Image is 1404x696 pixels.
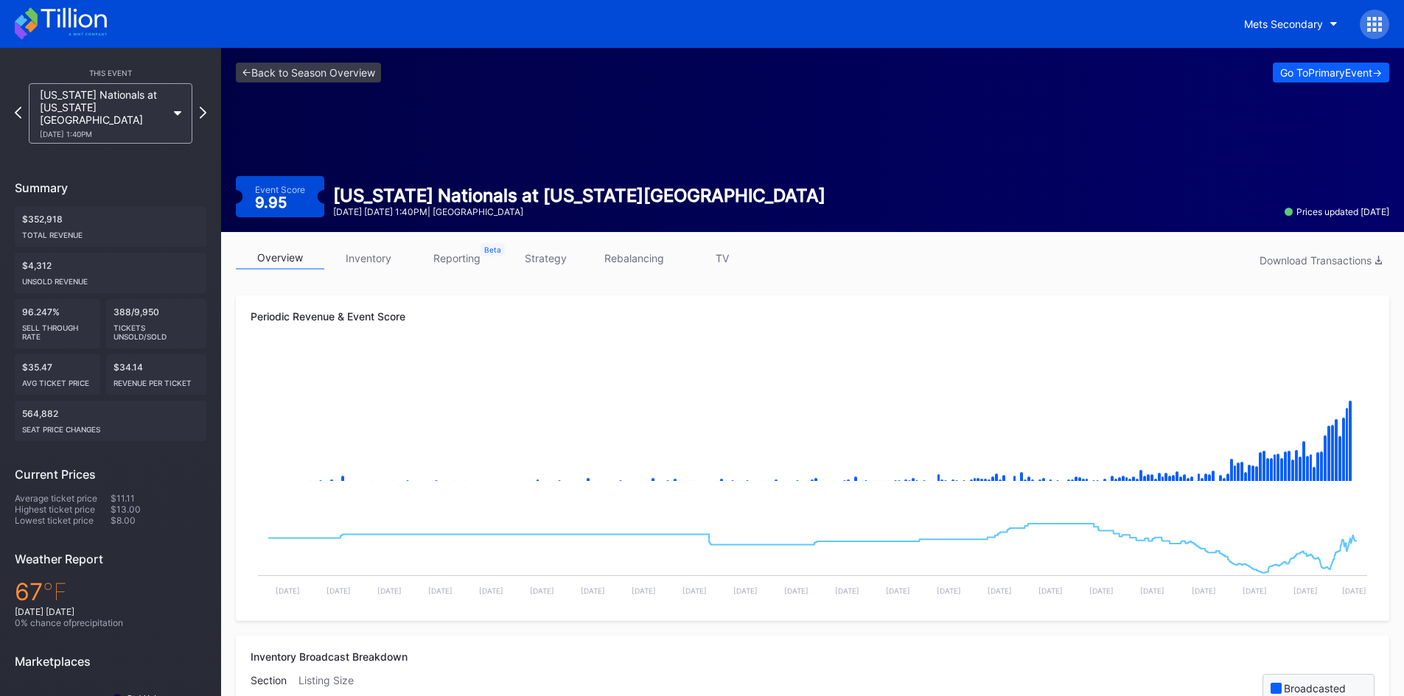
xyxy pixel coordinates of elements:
text: [DATE] [886,586,910,595]
text: [DATE] [835,586,859,595]
div: This Event [15,68,206,77]
div: [US_STATE] Nationals at [US_STATE][GEOGRAPHIC_DATA] [333,185,825,206]
div: Prices updated [DATE] [1285,206,1389,217]
a: <-Back to Season Overview [236,63,381,82]
text: [DATE] [988,586,1012,595]
button: Mets Secondary [1233,10,1349,38]
div: Download Transactions [1260,254,1382,267]
div: $4,312 [15,253,206,293]
a: reporting [413,247,501,270]
text: [DATE] [784,586,808,595]
div: Total Revenue [22,225,199,239]
text: [DATE] [1342,586,1366,595]
div: 96.247% [15,299,100,348]
div: Unsold Revenue [22,271,199,286]
div: 0 % chance of precipitation [15,617,206,628]
a: overview [236,247,324,270]
div: Periodic Revenue & Event Score [251,310,1375,323]
div: Mets Secondary [1244,18,1323,30]
div: Weather Report [15,552,206,566]
div: $352,918 [15,206,206,247]
div: $11.11 [111,493,206,504]
text: [DATE] [479,586,503,595]
div: $35.47 [15,354,100,395]
div: Avg ticket price [22,373,93,387]
text: [DATE] [276,586,300,595]
div: Average ticket price [15,493,111,504]
div: Revenue per ticket [113,373,200,387]
div: $13.00 [111,504,206,515]
div: seat price changes [22,419,199,434]
div: Highest ticket price [15,504,111,515]
div: Marketplaces [15,654,206,669]
span: ℉ [43,577,67,606]
a: strategy [501,247,590,270]
div: 9.95 [255,195,290,210]
div: Sell Through Rate [22,317,93,341]
div: Inventory Broadcast Breakdown [251,650,1375,663]
button: Go ToPrimaryEvent-> [1273,63,1389,82]
div: $8.00 [111,515,206,526]
text: [DATE] [733,586,758,595]
div: [DATE] 1:40PM [40,130,167,138]
a: TV [678,247,766,270]
div: [US_STATE] Nationals at [US_STATE][GEOGRAPHIC_DATA] [40,88,167,138]
text: [DATE] [377,586,402,595]
text: [DATE] [326,586,351,595]
text: [DATE] [530,586,554,595]
div: 564,882 [15,401,206,441]
div: Go To Primary Event -> [1280,66,1382,79]
div: Broadcasted [1284,682,1346,695]
text: [DATE] [682,586,707,595]
text: [DATE] [632,586,656,595]
div: 388/9,950 [106,299,207,348]
button: Download Transactions [1252,250,1389,270]
div: $34.14 [106,354,207,395]
text: [DATE] [1293,586,1318,595]
text: [DATE] [581,586,605,595]
a: inventory [324,247,413,270]
div: Event Score [255,184,305,195]
div: [DATE] [DATE] 1:40PM | [GEOGRAPHIC_DATA] [333,206,825,217]
text: [DATE] [1089,586,1114,595]
div: Tickets Unsold/Sold [113,317,200,341]
a: rebalancing [590,247,678,270]
text: [DATE] [1192,586,1216,595]
svg: Chart title [251,496,1375,606]
text: [DATE] [1243,586,1267,595]
svg: Chart title [251,348,1375,496]
text: [DATE] [1140,586,1164,595]
div: Summary [15,180,206,195]
div: [DATE] [DATE] [15,606,206,617]
text: [DATE] [1038,586,1063,595]
div: Lowest ticket price [15,515,111,526]
text: [DATE] [937,586,961,595]
div: Current Prices [15,467,206,482]
div: 67 [15,577,206,606]
text: [DATE] [428,586,453,595]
